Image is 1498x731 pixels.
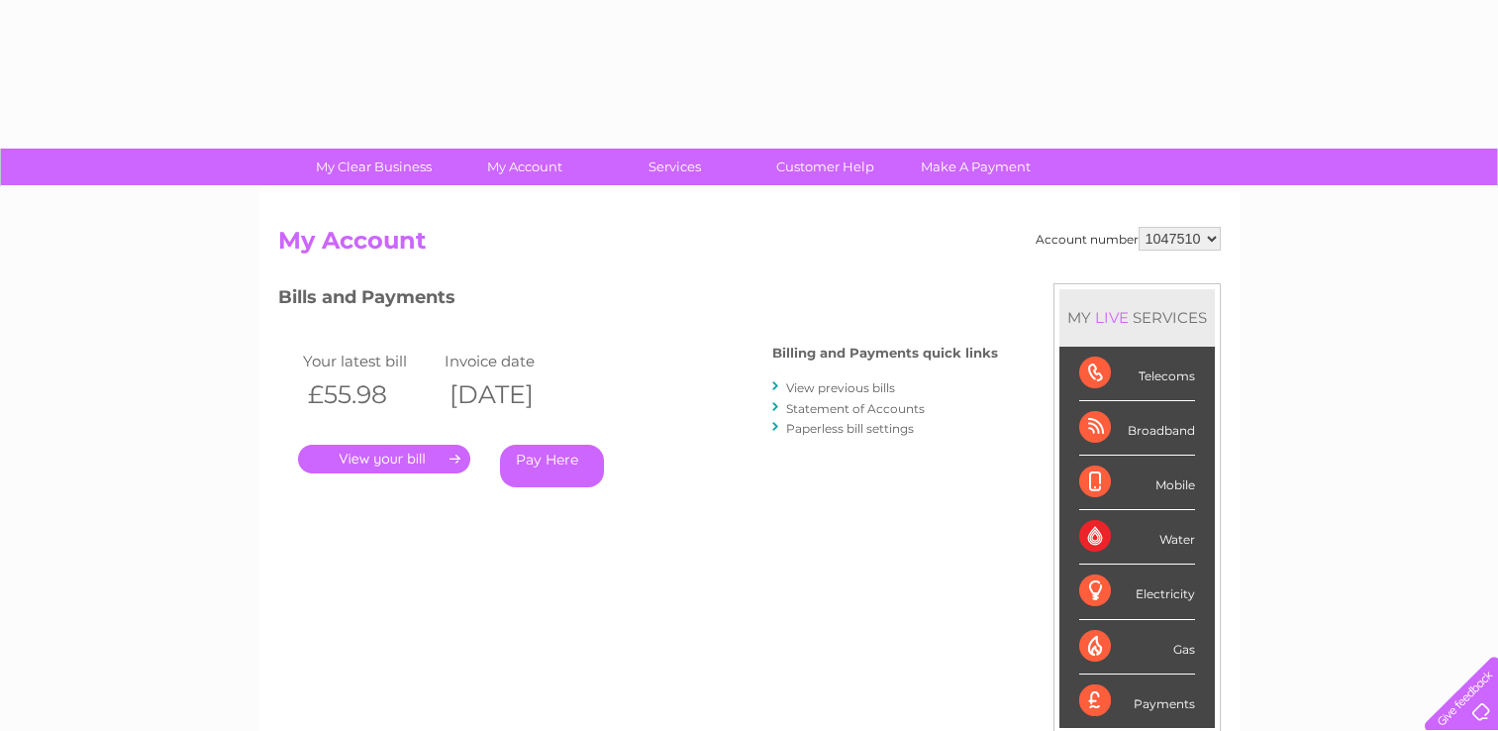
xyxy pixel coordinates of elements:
[744,149,907,185] a: Customer Help
[298,348,441,374] td: Your latest bill
[1079,675,1195,728] div: Payments
[292,149,455,185] a: My Clear Business
[278,227,1221,264] h2: My Account
[443,149,606,185] a: My Account
[440,348,582,374] td: Invoice date
[786,401,925,416] a: Statement of Accounts
[298,374,441,415] th: £55.98
[1079,620,1195,675] div: Gas
[1059,289,1215,346] div: MY SERVICES
[278,283,998,318] h3: Bills and Payments
[1091,308,1133,327] div: LIVE
[894,149,1057,185] a: Make A Payment
[1079,565,1195,619] div: Electricity
[1079,401,1195,456] div: Broadband
[1036,227,1221,251] div: Account number
[500,445,604,487] a: Pay Here
[1079,347,1195,401] div: Telecoms
[1079,456,1195,510] div: Mobile
[786,421,914,436] a: Paperless bill settings
[440,374,582,415] th: [DATE]
[1079,510,1195,565] div: Water
[593,149,756,185] a: Services
[772,346,998,361] h4: Billing and Payments quick links
[786,380,895,395] a: View previous bills
[298,445,470,473] a: .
